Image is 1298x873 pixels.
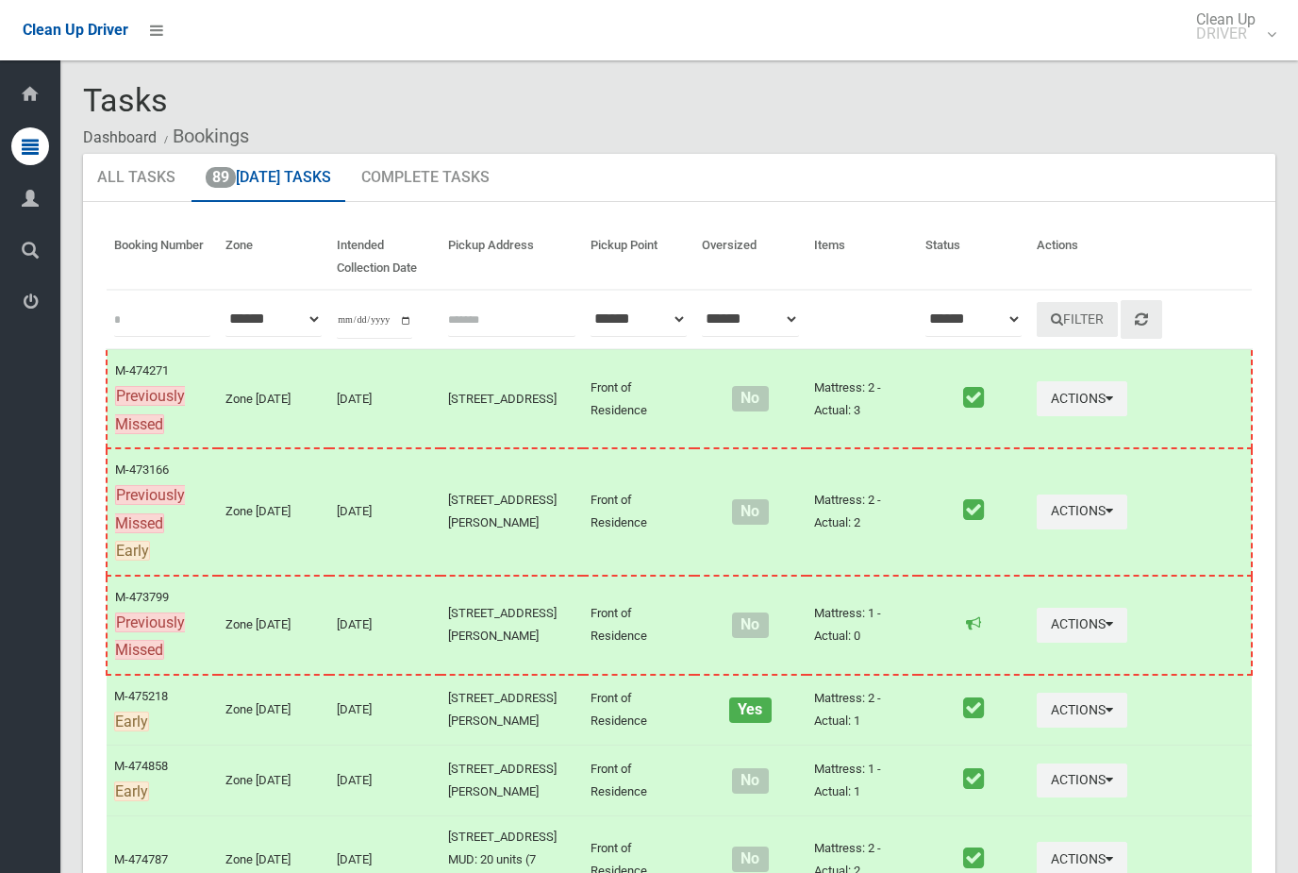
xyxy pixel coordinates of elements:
th: Pickup Point [583,225,694,290]
span: No [732,613,769,638]
td: [DATE] [329,448,441,576]
td: Zone [DATE] [218,746,329,816]
td: [DATE] [329,576,441,675]
td: Front of Residence [583,448,694,576]
span: Previously Missed [115,386,185,434]
td: Front of Residence [583,746,694,816]
h4: Normal sized [702,617,798,633]
span: No [732,499,769,525]
h4: Normal sized [702,773,798,789]
td: [STREET_ADDRESS][PERSON_NAME] [441,746,583,816]
td: Front of Residence [583,349,694,448]
td: Mattress: 2 - Actual: 2 [807,448,918,576]
th: Booking Number [107,225,218,290]
button: Actions [1037,764,1127,798]
span: Early [114,781,149,801]
i: Booking marked as collected. [963,846,984,870]
h4: Normal sized [702,391,798,407]
i: Booking marked as collected. [963,497,984,522]
h4: Normal sized [702,504,798,520]
td: Mattress: 1 - Actual: 1 [807,746,918,816]
td: [DATE] [329,349,441,448]
th: Status [918,225,1029,290]
span: Previously Missed [115,613,185,661]
span: Clean Up [1187,12,1274,41]
span: Early [114,712,149,731]
i: Booking marked as collected. [963,385,984,410]
td: [STREET_ADDRESS][PERSON_NAME] [441,448,583,576]
td: Zone [DATE] [218,349,329,448]
th: Pickup Address [441,225,583,290]
small: DRIVER [1196,26,1256,41]
h4: Oversized [702,702,798,718]
span: Early [115,541,150,561]
span: 89 [206,167,236,188]
a: All Tasks [83,154,190,203]
a: Clean Up Driver [23,16,128,44]
th: Actions [1029,225,1252,290]
span: Clean Up Driver [23,21,128,39]
td: Front of Residence [583,576,694,675]
span: Yes [729,697,772,723]
td: M-475218 [107,675,218,746]
a: Dashboard [83,128,157,146]
a: Complete Tasks [347,154,504,203]
i: Booking marked as collected. [963,766,984,791]
td: M-474271 [107,349,218,448]
td: Mattress: 2 - Actual: 1 [807,675,918,746]
a: 89[DATE] Tasks [191,154,345,203]
td: Zone [DATE] [218,448,329,576]
th: Zone [218,225,329,290]
td: Zone [DATE] [218,675,329,746]
li: Bookings [159,119,249,154]
th: Intended Collection Date [329,225,441,290]
td: M-474858 [107,746,218,816]
th: Oversized [694,225,806,290]
td: [STREET_ADDRESS][PERSON_NAME] [441,576,583,675]
td: [DATE] [329,675,441,746]
i: Booking marked as collected. [963,696,984,720]
span: No [732,768,769,794]
button: Actions [1037,693,1127,728]
td: [DATE] [329,746,441,816]
td: M-473799 [107,576,218,675]
button: Actions [1037,381,1127,416]
span: Previously Missed [115,485,185,533]
th: Items [807,225,918,290]
td: Mattress: 2 - Actual: 3 [807,349,918,448]
h4: Normal sized [702,852,798,868]
button: Filter [1037,302,1118,337]
td: Mattress: 1 - Actual: 0 [807,576,918,675]
span: No [732,386,769,411]
span: No [732,847,769,872]
td: Zone [DATE] [218,576,329,675]
td: [STREET_ADDRESS][PERSON_NAME] [441,675,583,746]
span: Tasks [83,81,168,119]
button: Actions [1037,495,1127,529]
button: Actions [1037,608,1127,643]
td: Front of Residence [583,675,694,746]
td: [STREET_ADDRESS] [441,349,583,448]
td: M-473166 [107,448,218,576]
